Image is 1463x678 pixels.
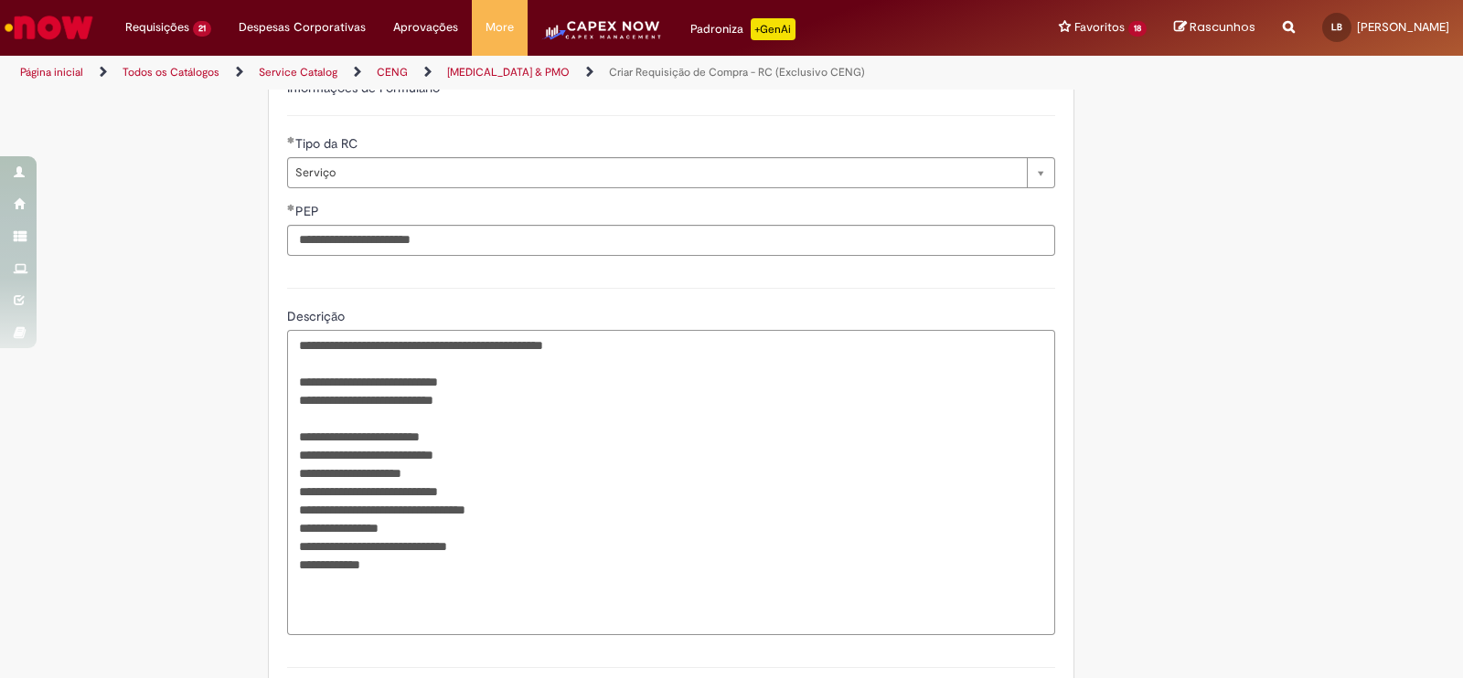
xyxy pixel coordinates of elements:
textarea: Descrição [287,330,1055,635]
span: Rascunhos [1190,18,1255,36]
a: Rascunhos [1174,19,1255,37]
div: Padroniza [690,18,796,40]
span: 21 [193,21,211,37]
span: PEP [295,203,323,219]
ul: Trilhas de página [14,56,962,90]
span: 18 [1128,21,1147,37]
img: ServiceNow [2,9,96,46]
span: Serviço [295,158,1018,187]
span: Obrigatório Preenchido [287,204,295,211]
span: More [486,18,514,37]
a: Service Catalog [259,65,337,79]
a: Criar Requisição de Compra - RC (Exclusivo CENG) [609,65,865,79]
p: +GenAi [751,18,796,40]
span: Aprovações [393,18,458,37]
input: PEP [287,225,1055,256]
img: CapexLogo5.png [541,18,663,55]
span: Tipo da RC [295,135,361,152]
span: [PERSON_NAME] [1357,19,1449,35]
label: Informações de Formulário [287,79,440,96]
span: Favoritos [1074,18,1125,37]
span: Descrição [287,308,348,324]
span: LB [1331,21,1342,33]
a: Página inicial [20,65,83,79]
span: Despesas Corporativas [239,18,366,37]
span: Obrigatório Preenchido [287,136,295,143]
a: CENG [377,65,408,79]
a: [MEDICAL_DATA] & PMO [447,65,570,79]
span: Requisições [125,18,189,37]
a: Todos os Catálogos [123,65,219,79]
